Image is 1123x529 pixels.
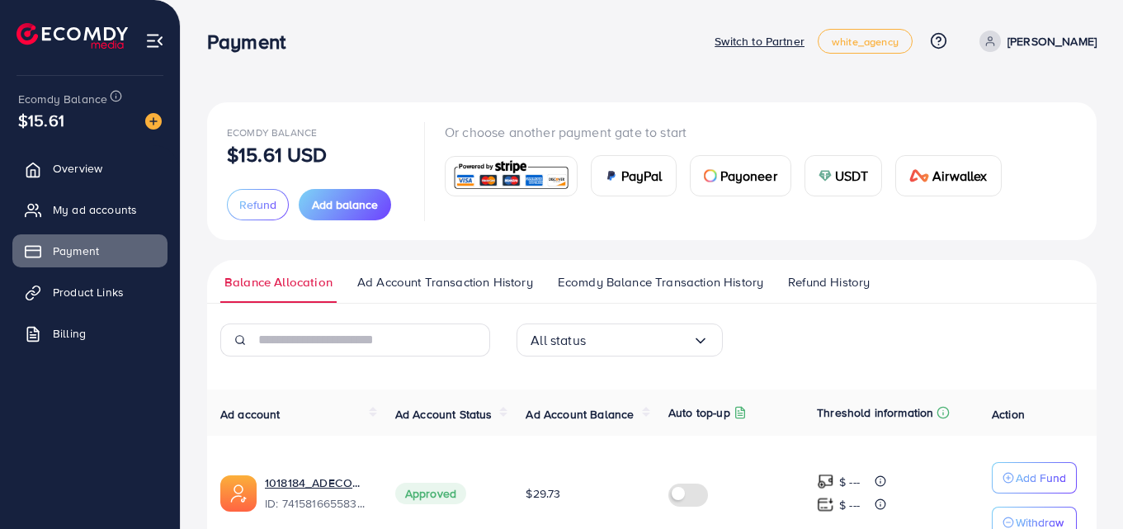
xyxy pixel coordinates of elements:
[973,31,1097,52] a: [PERSON_NAME]
[18,108,64,132] span: $15.61
[720,166,777,186] span: Payoneer
[227,144,328,164] p: $15.61 USD
[53,325,86,342] span: Billing
[357,273,533,291] span: Ad Account Transaction History
[586,328,692,353] input: Search for option
[558,273,763,291] span: Ecomdy Balance Transaction History
[239,196,276,213] span: Refund
[832,36,899,47] span: white_agency
[1007,31,1097,51] p: [PERSON_NAME]
[451,158,572,194] img: card
[668,403,730,423] p: Auto top-up
[12,234,168,267] a: Payment
[395,483,466,504] span: Approved
[526,485,560,502] span: $29.73
[715,31,805,51] p: Switch to Partner
[805,155,883,196] a: cardUSDT
[445,156,578,196] a: card
[817,496,834,513] img: top-up amount
[265,475,369,512] div: <span class='underline'>1018184_ADECOM_1726629369576</span></br>7415816655839723537
[227,189,289,220] button: Refund
[788,273,870,291] span: Refund History
[621,166,663,186] span: PayPal
[224,273,333,291] span: Balance Allocation
[18,91,107,107] span: Ecomdy Balance
[817,473,834,490] img: top-up amount
[992,406,1025,423] span: Action
[992,462,1077,494] button: Add Fund
[1016,468,1066,488] p: Add Fund
[531,328,586,353] span: All status
[12,193,168,226] a: My ad accounts
[265,475,369,491] a: 1018184_ADECOM_1726629369576
[909,169,929,182] img: card
[526,406,634,423] span: Ad Account Balance
[145,31,164,50] img: menu
[312,196,378,213] span: Add balance
[445,122,1015,142] p: Or choose another payment gate to start
[220,475,257,512] img: ic-ads-acc.e4c84228.svg
[145,113,162,130] img: image
[818,29,913,54] a: white_agency
[395,406,493,423] span: Ad Account Status
[53,243,99,259] span: Payment
[835,166,869,186] span: USDT
[12,276,168,309] a: Product Links
[12,317,168,350] a: Billing
[53,201,137,218] span: My ad accounts
[839,472,860,492] p: $ ---
[932,166,987,186] span: Airwallex
[53,160,102,177] span: Overview
[265,495,369,512] span: ID: 7415816655839723537
[690,155,791,196] a: cardPayoneer
[12,152,168,185] a: Overview
[704,169,717,182] img: card
[227,125,317,139] span: Ecomdy Balance
[517,324,723,357] div: Search for option
[207,30,299,54] h3: Payment
[220,406,281,423] span: Ad account
[605,169,618,182] img: card
[591,155,677,196] a: cardPayPal
[817,403,933,423] p: Threshold information
[53,284,124,300] span: Product Links
[895,155,1001,196] a: cardAirwallex
[299,189,391,220] button: Add balance
[17,23,128,49] img: logo
[839,495,860,515] p: $ ---
[819,169,832,182] img: card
